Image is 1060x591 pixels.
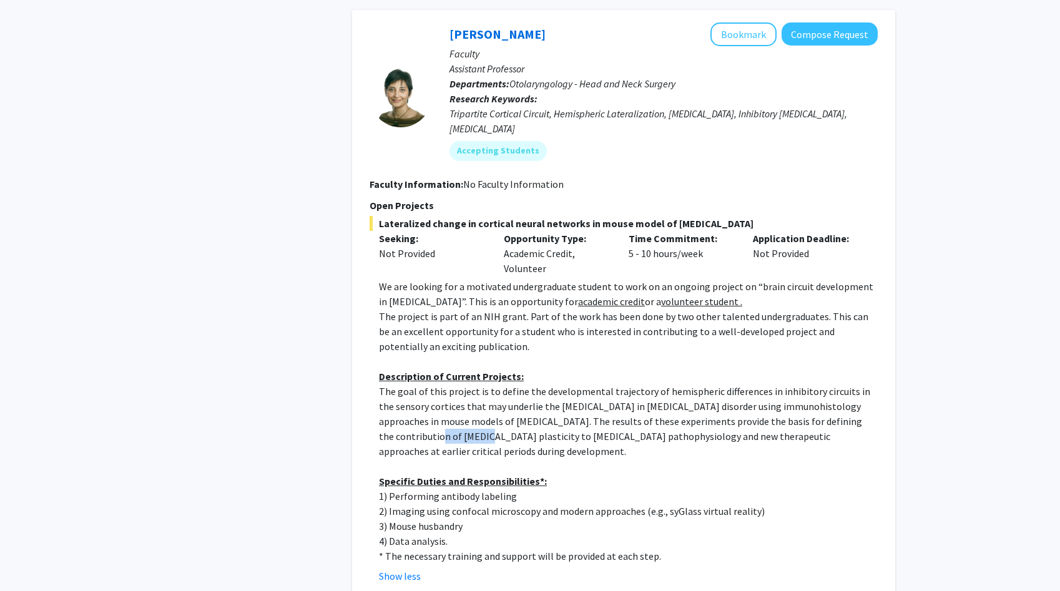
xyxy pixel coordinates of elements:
p: The project is part of an NIH grant. Part of the work has been done by two other talented undergr... [379,309,878,354]
button: Show less [379,569,421,584]
span: No Faculty Information [463,178,564,190]
button: Compose Request to Tara Deemyad [782,22,878,46]
span: Lateralized change in cortical neural networks in mouse model of [MEDICAL_DATA] [370,216,878,231]
p: The goal of this project is to define the developmental trajectory of hemispheric differences in ... [379,384,878,459]
p: 1) Performing antibody labeling [379,489,878,504]
p: * The necessary training and support will be provided at each step. [379,549,878,564]
p: Application Deadline: [753,231,859,246]
b: Departments: [449,77,509,90]
u: volunteer student . [661,295,742,308]
b: Faculty Information: [370,178,463,190]
p: Seeking: [379,231,485,246]
p: Time Commitment: [629,231,735,246]
div: 5 - 10 hours/week [619,231,744,276]
u: academic credit [578,295,645,308]
span: Otolaryngology - Head and Neck Surgery [509,77,675,90]
div: Academic Credit, Volunteer [494,231,619,276]
p: Open Projects [370,198,878,213]
button: Add Tara Deemyad to Bookmarks [710,22,777,46]
p: Assistant Professor [449,61,878,76]
p: 3) Mouse husbandry [379,519,878,534]
p: We are looking for a motivated undergraduate student to work on an ongoing project on “brain circ... [379,279,878,309]
p: 4) Data analysis. [379,534,878,549]
a: [PERSON_NAME] [449,26,546,42]
p: Faculty [449,46,878,61]
mat-chip: Accepting Students [449,141,547,161]
p: Opportunity Type: [504,231,610,246]
p: 2) Imaging using confocal microscopy and modern approaches (e.g., syGlass virtual reality) [379,504,878,519]
iframe: Chat [9,535,53,582]
div: Not Provided [743,231,868,276]
u: Description of Current Projects: [379,370,524,383]
b: Research Keywords: [449,92,537,105]
u: Specific Duties and Responsibilities*: [379,475,547,487]
div: Not Provided [379,246,485,261]
div: Tripartite Cortical Circuit, Hemispheric Lateralization, [MEDICAL_DATA], Inhibitory [MEDICAL_DATA... [449,106,878,136]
